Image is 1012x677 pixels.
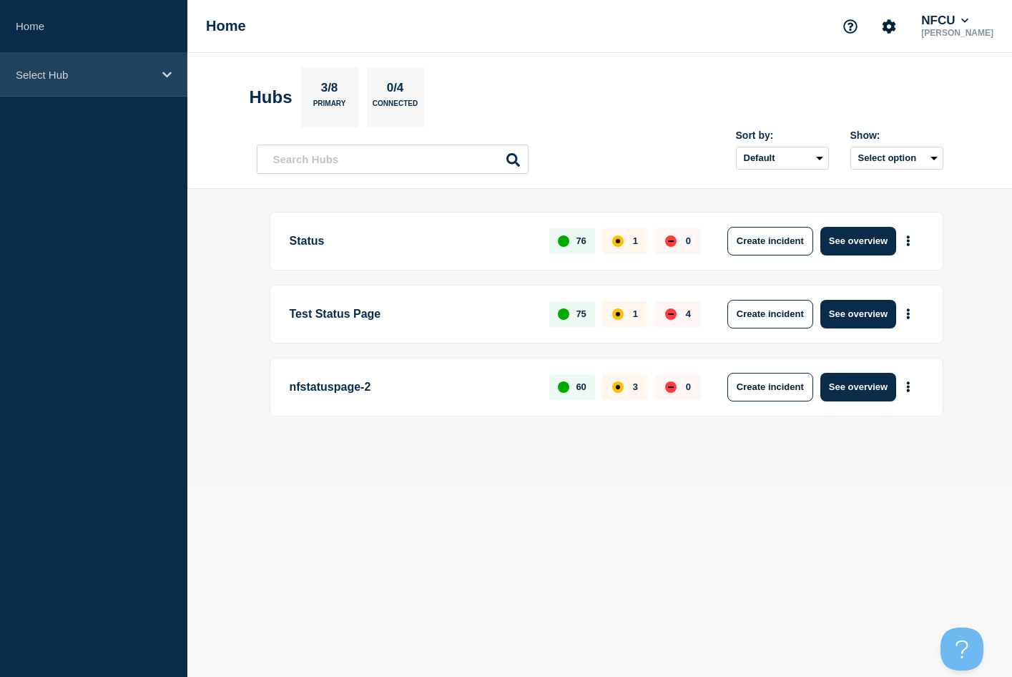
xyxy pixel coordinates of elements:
div: up [558,308,569,320]
button: Select option [850,147,943,170]
p: Connected [373,99,418,115]
div: down [665,308,677,320]
button: See overview [820,227,896,255]
h2: Hubs [250,87,293,107]
p: Primary [313,99,346,115]
button: More actions [899,228,918,254]
iframe: Help Scout Beacon - Open [940,628,983,671]
button: Account settings [874,11,904,42]
div: Sort by: [736,130,829,141]
button: Create incident [727,300,813,328]
p: [PERSON_NAME] [918,28,996,38]
div: affected [612,235,624,247]
input: Search Hubs [257,145,529,174]
p: 76 [576,235,586,246]
div: down [665,381,677,393]
div: down [665,235,677,247]
p: 3 [633,381,638,392]
p: 0/4 [381,81,409,99]
button: Support [835,11,865,42]
div: affected [612,308,624,320]
button: See overview [820,300,896,328]
p: 75 [576,308,586,319]
select: Sort by [736,147,829,170]
p: Select Hub [16,69,153,81]
div: up [558,381,569,393]
p: 0 [686,235,691,246]
p: 1 [633,235,638,246]
p: 1 [633,308,638,319]
button: Create incident [727,373,813,401]
button: Create incident [727,227,813,255]
button: NFCU [918,14,971,28]
p: 0 [686,381,691,392]
p: 3/8 [315,81,343,99]
button: More actions [899,374,918,400]
p: Test Status Page [290,300,534,328]
p: 60 [576,381,586,392]
p: nfstatuspage-2 [290,373,534,401]
h1: Home [206,18,246,34]
button: See overview [820,373,896,401]
p: Status [290,227,534,255]
div: Show: [850,130,943,141]
p: 4 [686,308,691,319]
div: up [558,235,569,247]
button: More actions [899,301,918,327]
div: affected [612,381,624,393]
